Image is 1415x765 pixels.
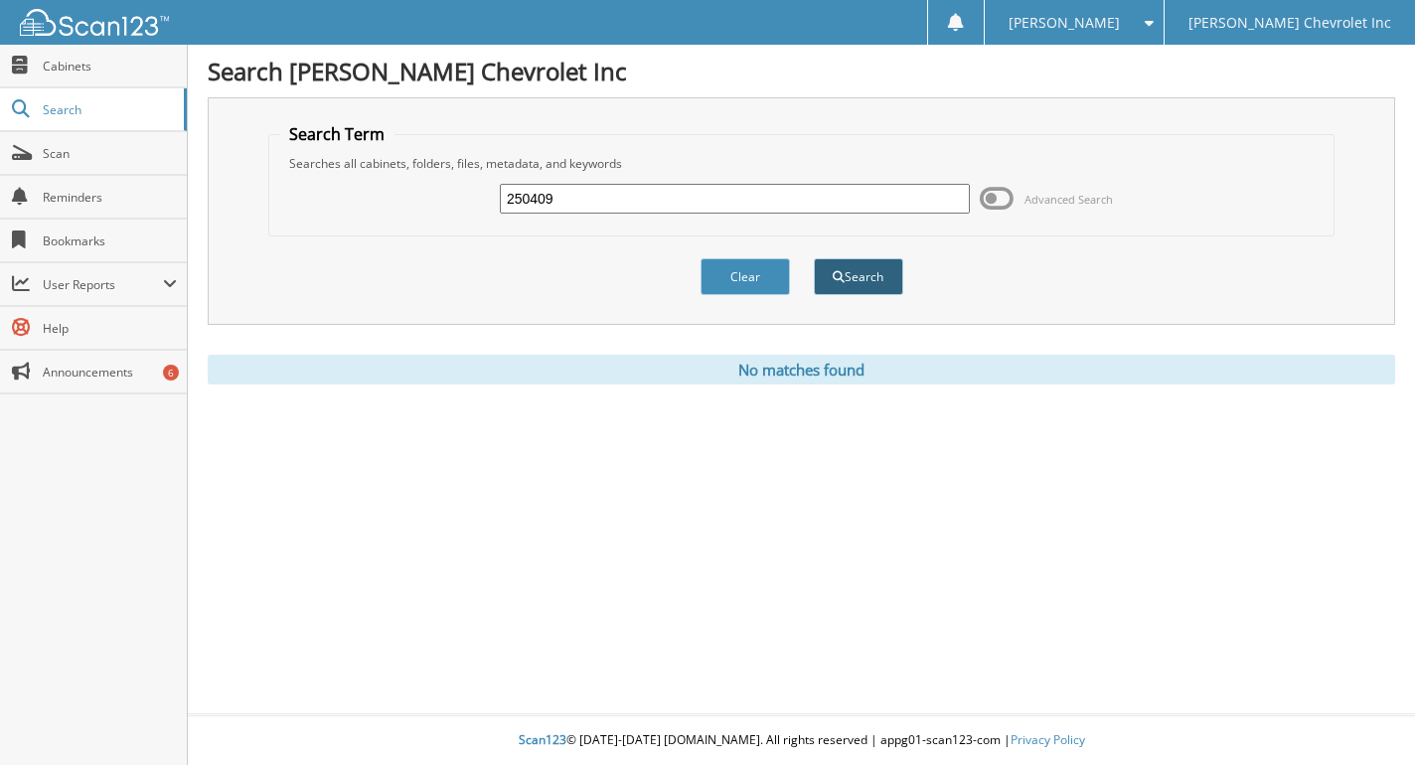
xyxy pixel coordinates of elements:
[208,55,1395,87] h1: Search [PERSON_NAME] Chevrolet Inc
[1188,17,1391,29] span: [PERSON_NAME] Chevrolet Inc
[1316,670,1415,765] iframe: Chat Widget
[208,355,1395,384] div: No matches found
[43,189,177,206] span: Reminders
[43,58,177,75] span: Cabinets
[163,365,179,381] div: 6
[519,731,566,748] span: Scan123
[43,232,177,249] span: Bookmarks
[43,364,177,381] span: Announcements
[43,320,177,337] span: Help
[1011,731,1085,748] a: Privacy Policy
[1024,192,1113,207] span: Advanced Search
[43,276,163,293] span: User Reports
[279,155,1325,172] div: Searches all cabinets, folders, files, metadata, and keywords
[1009,17,1120,29] span: [PERSON_NAME]
[188,716,1415,765] div: © [DATE]-[DATE] [DOMAIN_NAME]. All rights reserved | appg01-scan123-com |
[43,145,177,162] span: Scan
[20,9,169,36] img: scan123-logo-white.svg
[279,123,394,145] legend: Search Term
[701,258,790,295] button: Clear
[43,101,174,118] span: Search
[814,258,903,295] button: Search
